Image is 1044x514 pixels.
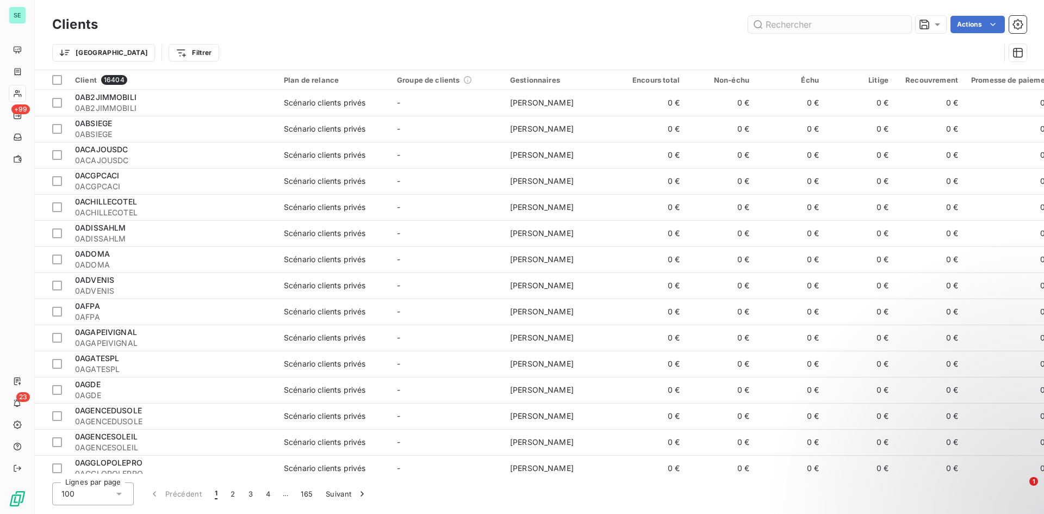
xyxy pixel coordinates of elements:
td: 0 € [617,403,686,429]
td: 0 € [895,403,965,429]
td: 0 € [756,246,825,273]
span: [PERSON_NAME] [510,411,574,420]
td: 0 € [895,142,965,168]
td: 0 € [617,168,686,194]
td: 0 € [756,194,825,220]
span: 0AGATESPL [75,364,271,375]
span: - [397,307,400,316]
span: 0ADISSAHLM [75,233,271,244]
td: 0 € [617,194,686,220]
button: Précédent [142,482,208,505]
span: 0AGAPEIVIGNAL [75,327,137,337]
td: 0 € [895,194,965,220]
div: Scénario clients privés [284,358,365,369]
span: 0ADVENIS [75,275,114,284]
div: Scénario clients privés [284,228,365,239]
span: 0ADOMA [75,259,271,270]
div: Scénario clients privés [284,280,365,291]
td: 0 € [756,116,825,142]
div: Scénario clients privés [284,411,365,422]
div: Litige [832,76,888,84]
span: 0ADVENIS [75,286,271,296]
td: 0 € [617,116,686,142]
span: [PERSON_NAME] [510,202,574,212]
span: 0AGDE [75,390,271,401]
span: 0AGAPEIVIGNAL [75,338,271,349]
button: 4 [259,482,277,505]
span: [PERSON_NAME] [510,281,574,290]
button: Actions [950,16,1005,33]
td: 0 € [686,142,756,168]
td: 0 € [756,325,825,351]
span: 0AFPA [75,301,100,311]
span: 0AGENCEDUSOLE [75,416,271,427]
td: 0 € [756,377,825,403]
button: Suivant [319,482,374,505]
td: 0 € [686,351,756,377]
td: 0 € [686,90,756,116]
span: 0ABSIEGE [75,119,112,128]
td: 0 € [895,90,965,116]
td: 0 € [825,246,895,273]
span: 0ABSIEGE [75,129,271,140]
td: 0 € [686,246,756,273]
td: 0 € [895,116,965,142]
div: Recouvrement [902,76,958,84]
span: 0AGGLOPOLEPRO [75,468,271,479]
td: 0 € [825,142,895,168]
span: [PERSON_NAME] [510,124,574,133]
td: 0 € [756,220,825,246]
td: 0 € [686,325,756,351]
td: 0 € [825,455,895,481]
span: [PERSON_NAME] [510,176,574,185]
div: Scénario clients privés [284,150,365,160]
td: 0 € [895,299,965,325]
div: Scénario clients privés [284,254,365,265]
td: 0 € [756,142,825,168]
span: 0ACAJOUSDC [75,155,271,166]
span: - [397,228,400,238]
div: Scénario clients privés [284,176,365,187]
h3: Clients [52,15,98,34]
td: 0 € [895,220,965,246]
span: - [397,176,400,185]
td: 0 € [617,429,686,455]
span: - [397,124,400,133]
div: Échu [762,76,819,84]
td: 0 € [756,90,825,116]
span: 0ACGPCACI [75,171,119,180]
td: 0 € [686,403,756,429]
span: 0ACGPCACI [75,181,271,192]
button: 3 [242,482,259,505]
td: 0 € [895,351,965,377]
span: [PERSON_NAME] [510,255,574,264]
td: 0 € [825,90,895,116]
span: - [397,333,400,342]
td: 0 € [756,403,825,429]
td: 0 € [756,455,825,481]
span: 0AGGLOPOLEPRO [75,458,142,467]
td: 0 € [825,403,895,429]
span: [PERSON_NAME] [510,437,574,447]
div: Scénario clients privés [284,385,365,395]
span: 1 [1029,477,1038,486]
td: 0 € [895,273,965,299]
td: 0 € [686,455,756,481]
td: 0 € [825,194,895,220]
td: 0 € [686,116,756,142]
td: 0 € [686,194,756,220]
span: [PERSON_NAME] [510,228,574,238]
td: 0 € [686,273,756,299]
span: 0AGATESPL [75,354,119,363]
td: 0 € [617,455,686,481]
span: Client [75,76,97,84]
td: 0 € [756,299,825,325]
td: 0 € [617,377,686,403]
td: 0 € [686,377,756,403]
div: Gestionnaires [510,76,610,84]
button: 1 [208,482,224,505]
td: 0 € [617,325,686,351]
span: - [397,463,400,473]
div: Scénario clients privés [284,202,365,213]
span: [PERSON_NAME] [510,333,574,342]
